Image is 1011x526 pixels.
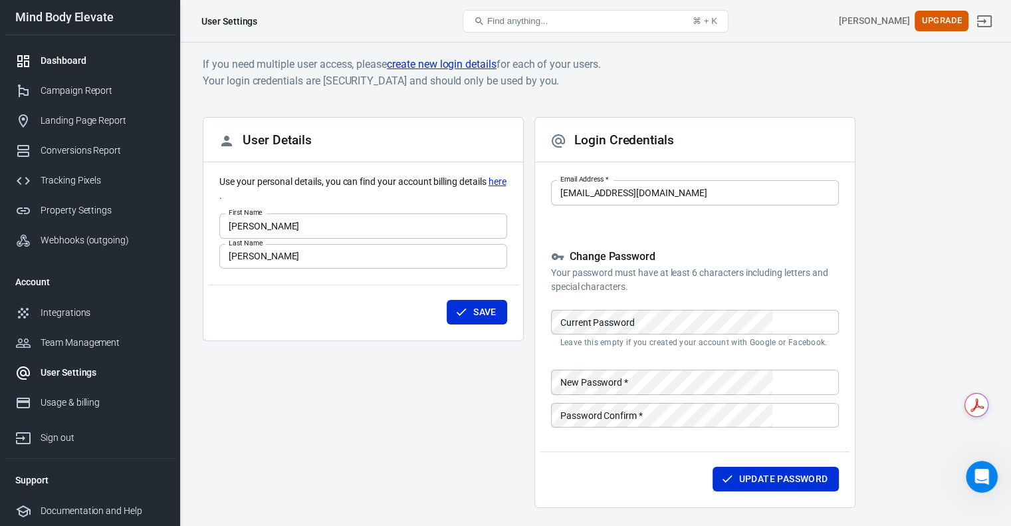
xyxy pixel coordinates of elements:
button: Update Password [713,467,839,491]
p: Use your personal details, you can find your account billing details . [219,175,507,203]
div: Team Management [41,336,164,350]
div: ⌘ + K [693,16,717,26]
a: Team Management [5,328,175,358]
a: here [489,175,506,189]
div: User Settings [201,15,257,28]
a: Usage & billing [5,388,175,418]
h2: Login Credentials [550,133,674,149]
span: Find anything... [487,16,548,26]
button: Save [447,300,507,325]
p: Leave this empty if you created your account with Google or Facebook. [560,337,830,348]
a: Integrations [5,298,175,328]
div: Tracking Pixels [41,174,164,188]
div: Sign out [41,431,164,445]
a: Conversions Report [5,136,175,166]
a: User Settings [5,358,175,388]
a: create new login details [387,56,497,72]
a: Property Settings [5,196,175,225]
a: Campaign Report [5,76,175,106]
div: Conversions Report [41,144,164,158]
p: Your password must have at least 6 characters including letters and special characters. [551,266,839,294]
input: Doe [219,244,507,269]
a: Webhooks (outgoing) [5,225,175,255]
div: User Settings [41,366,164,380]
a: Sign out [5,418,175,453]
li: Support [5,464,175,496]
div: Webhooks (outgoing) [41,233,164,247]
h2: User Details [219,133,311,149]
a: Sign out [968,5,1000,37]
div: Campaign Report [41,84,164,98]
a: Tracking Pixels [5,166,175,196]
div: Property Settings [41,203,164,217]
button: Upgrade [915,11,968,31]
h6: If you need multiple user access, please for each of your users. Your login credentials are [SECU... [203,56,988,89]
div: Usage & billing [41,396,164,410]
label: First Name [229,207,263,217]
button: Find anything...⌘ + K [463,10,729,33]
label: Last Name [229,238,263,248]
div: Landing Page Report [41,114,164,128]
div: Integrations [41,306,164,320]
div: Mind Body Elevate [5,11,175,23]
li: Account [5,266,175,298]
label: Email Address [560,174,608,184]
h5: Change Password [551,250,839,264]
div: Account id: TuFLSxwH [839,14,909,28]
a: Landing Page Report [5,106,175,136]
div: Dashboard [41,54,164,68]
iframe: Intercom live chat [966,461,998,493]
input: John [219,213,507,238]
a: Dashboard [5,46,175,76]
div: Documentation and Help [41,504,164,518]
